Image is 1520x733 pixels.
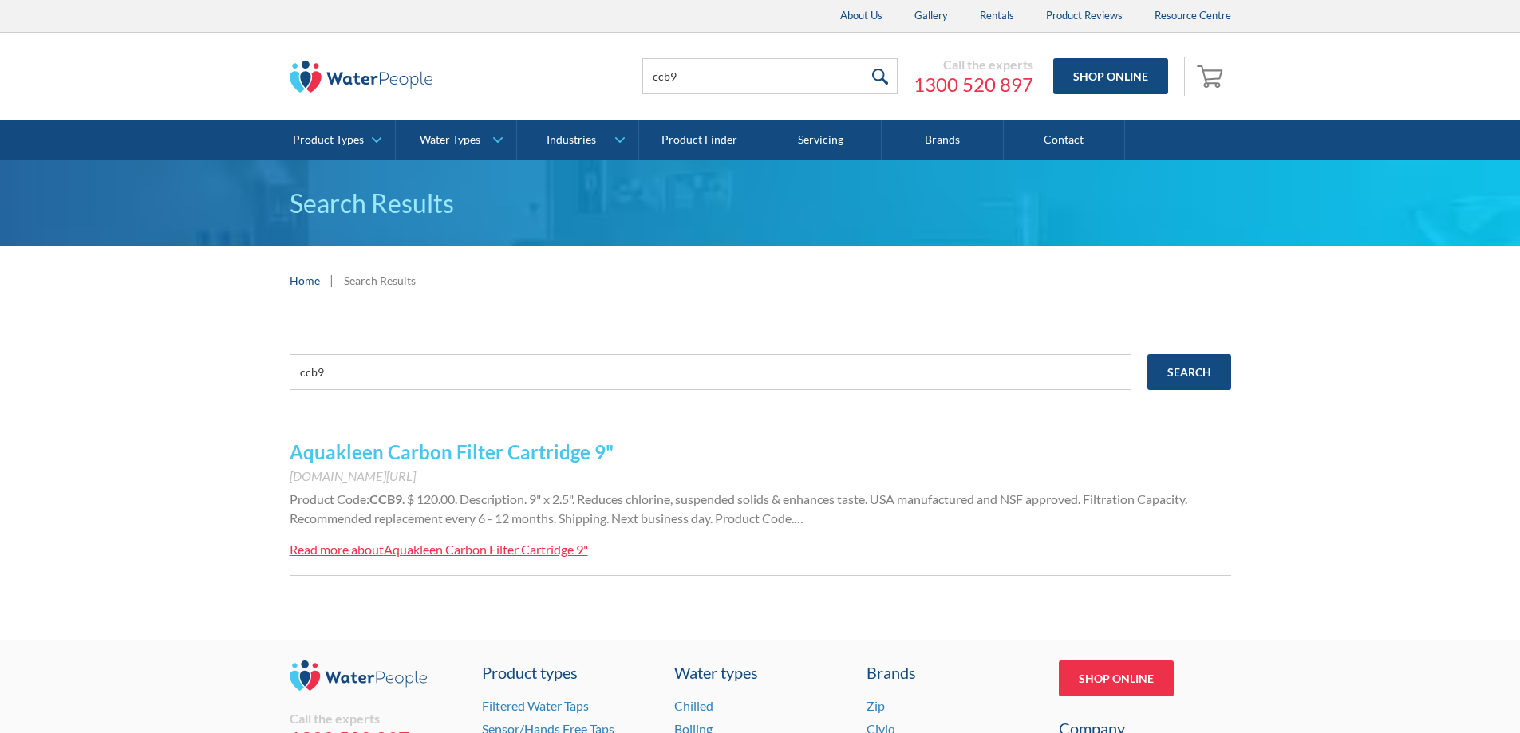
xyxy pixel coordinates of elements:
span: … [794,510,803,526]
img: The Water People [290,61,433,93]
span: Product Code: [290,491,369,506]
div: Water Types [420,133,480,147]
h1: Search Results [290,184,1231,223]
input: Search products [642,58,898,94]
a: Zip [867,698,885,713]
div: Search Results [344,272,416,289]
a: Home [290,272,320,289]
a: Product Finder [639,120,760,160]
div: Call the experts [290,711,462,727]
a: Water types [674,660,847,684]
a: Read more aboutAquakleen Carbon Filter Cartridge 9" [290,540,588,559]
div: Aquakleen Carbon Filter Cartridge 9" [384,542,588,557]
a: Filtered Water Taps [482,698,589,713]
a: Chilled [674,698,713,713]
a: Water Types [396,120,516,160]
a: Product types [482,660,654,684]
div: Industries [547,133,596,147]
a: 1300 520 897 [914,73,1033,97]
div: Brands [867,660,1039,684]
span: . $ 120.00. Description. 9" x 2.5". Reduces chlorine, suspended solids & enhances taste. USA manu... [290,491,1187,526]
input: Search [1147,354,1231,390]
div: | [328,270,336,290]
div: Product Types [293,133,364,147]
a: Shop Online [1053,58,1168,94]
input: e.g. chilled water cooler [290,354,1131,390]
div: Call the experts [914,57,1033,73]
a: Industries [517,120,638,160]
a: Servicing [760,120,882,160]
a: Product Types [274,120,395,160]
a: Contact [1004,120,1125,160]
div: [DOMAIN_NAME][URL] [290,467,1231,486]
strong: CCB9 [369,491,402,506]
div: Read more about [290,542,384,557]
a: Shop Online [1059,660,1174,696]
a: Aquakleen Carbon Filter Cartridge 9" [290,440,614,463]
a: Open cart [1193,57,1231,96]
a: Brands [882,120,1003,160]
img: shopping cart [1197,63,1227,89]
